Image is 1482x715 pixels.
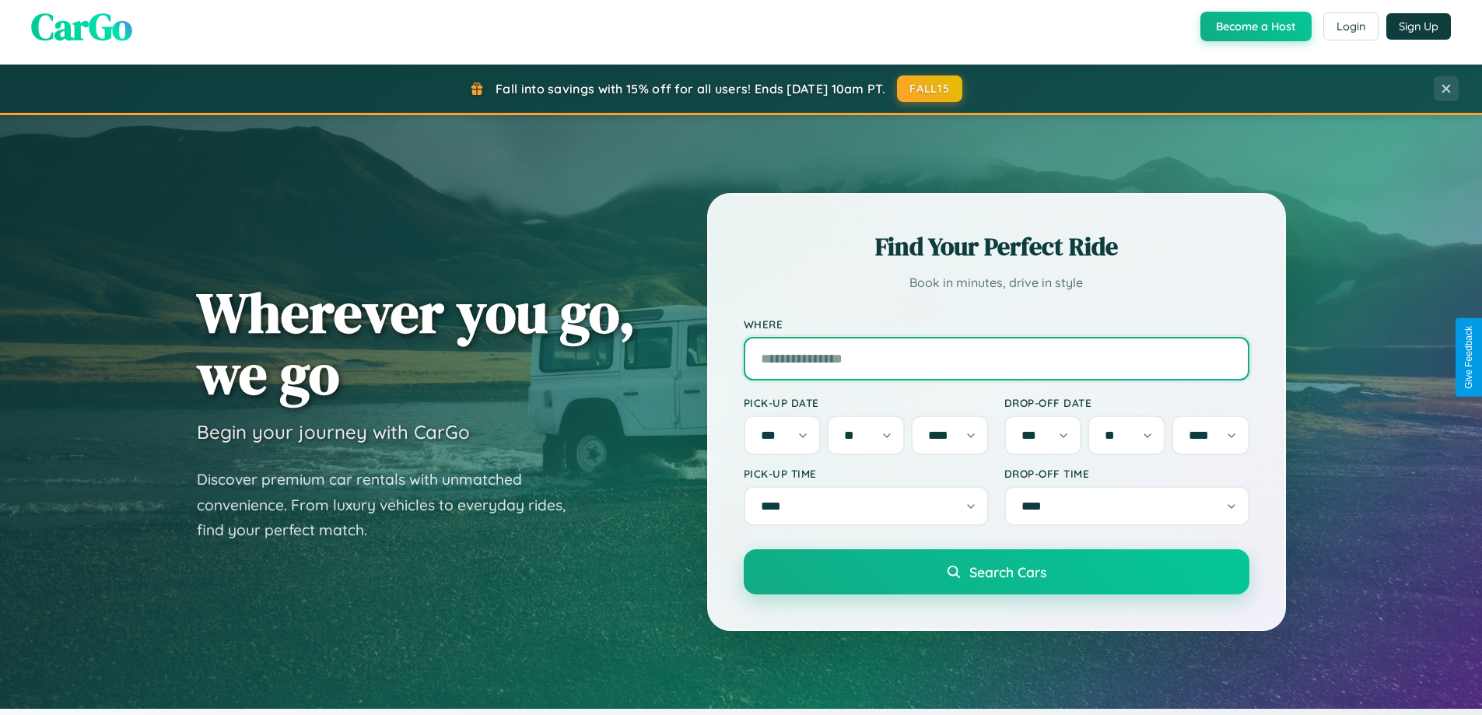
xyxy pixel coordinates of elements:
button: Become a Host [1200,12,1312,41]
button: FALL15 [897,75,962,102]
p: Discover premium car rentals with unmatched convenience. From luxury vehicles to everyday rides, ... [197,467,586,543]
label: Pick-up Date [744,396,989,409]
h2: Find Your Perfect Ride [744,230,1249,264]
p: Book in minutes, drive in style [744,272,1249,294]
span: Search Cars [969,563,1046,580]
button: Sign Up [1386,13,1451,40]
button: Login [1323,12,1379,40]
span: Fall into savings with 15% off for all users! Ends [DATE] 10am PT. [496,81,885,96]
h3: Begin your journey with CarGo [197,420,470,443]
h1: Wherever you go, we go [197,282,636,405]
label: Pick-up Time [744,467,989,480]
label: Where [744,317,1249,331]
label: Drop-off Time [1004,467,1249,480]
button: Search Cars [744,549,1249,594]
span: CarGo [31,1,132,52]
label: Drop-off Date [1004,396,1249,409]
div: Give Feedback [1463,326,1474,389]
